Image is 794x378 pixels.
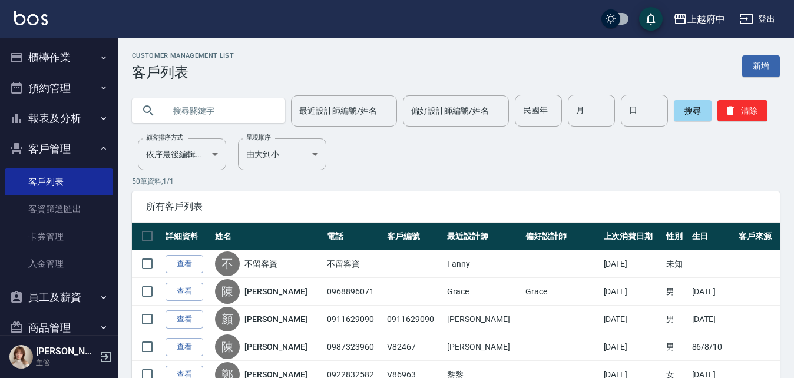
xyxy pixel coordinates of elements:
[215,251,240,276] div: 不
[687,12,725,26] div: 上越府中
[663,250,689,278] td: 未知
[689,306,736,333] td: [DATE]
[324,333,384,361] td: 0987323960
[689,278,736,306] td: [DATE]
[324,223,384,250] th: 電話
[9,345,33,369] img: Person
[14,11,48,25] img: Logo
[166,310,203,329] a: 查看
[444,333,522,361] td: [PERSON_NAME]
[735,8,780,30] button: 登出
[165,95,276,127] input: 搜尋關鍵字
[663,306,689,333] td: 男
[736,223,780,250] th: 客戶來源
[601,223,664,250] th: 上次消費日期
[522,278,601,306] td: Grace
[132,52,234,59] h2: Customer Management List
[639,7,663,31] button: save
[244,313,307,325] a: [PERSON_NAME]
[444,250,522,278] td: Fanny
[5,168,113,195] a: 客戶列表
[244,341,307,353] a: [PERSON_NAME]
[215,279,240,304] div: 陳
[212,223,324,250] th: 姓名
[166,255,203,273] a: 查看
[324,306,384,333] td: 0911629090
[244,258,277,270] a: 不留客資
[717,100,767,121] button: 清除
[215,307,240,331] div: 顏
[689,223,736,250] th: 生日
[601,306,664,333] td: [DATE]
[166,283,203,301] a: 查看
[663,223,689,250] th: 性別
[5,313,113,343] button: 商品管理
[36,346,96,357] h5: [PERSON_NAME]
[146,201,766,213] span: 所有客戶列表
[246,133,271,142] label: 呈現順序
[601,278,664,306] td: [DATE]
[5,42,113,73] button: 櫃檯作業
[5,195,113,223] a: 客資篩選匯出
[444,306,522,333] td: [PERSON_NAME]
[689,333,736,361] td: 86/8/10
[5,73,113,104] button: 預約管理
[138,138,226,170] div: 依序最後編輯時間
[663,278,689,306] td: 男
[384,306,444,333] td: 0911629090
[244,286,307,297] a: [PERSON_NAME]
[5,103,113,134] button: 報表及分析
[674,100,712,121] button: 搜尋
[132,64,234,81] h3: 客戶列表
[163,223,212,250] th: 詳細資料
[384,333,444,361] td: V82467
[669,7,730,31] button: 上越府中
[324,250,384,278] td: 不留客資
[742,55,780,77] a: 新增
[324,278,384,306] td: 0968896071
[522,223,601,250] th: 偏好設計師
[5,134,113,164] button: 客戶管理
[444,223,522,250] th: 最近設計師
[166,338,203,356] a: 查看
[384,223,444,250] th: 客戶編號
[36,357,96,368] p: 主管
[132,176,780,187] p: 50 筆資料, 1 / 1
[601,250,664,278] td: [DATE]
[5,282,113,313] button: 員工及薪資
[238,138,326,170] div: 由大到小
[146,133,183,142] label: 顧客排序方式
[444,278,522,306] td: Grace
[663,333,689,361] td: 男
[215,334,240,359] div: 陳
[601,333,664,361] td: [DATE]
[5,250,113,277] a: 入金管理
[5,223,113,250] a: 卡券管理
